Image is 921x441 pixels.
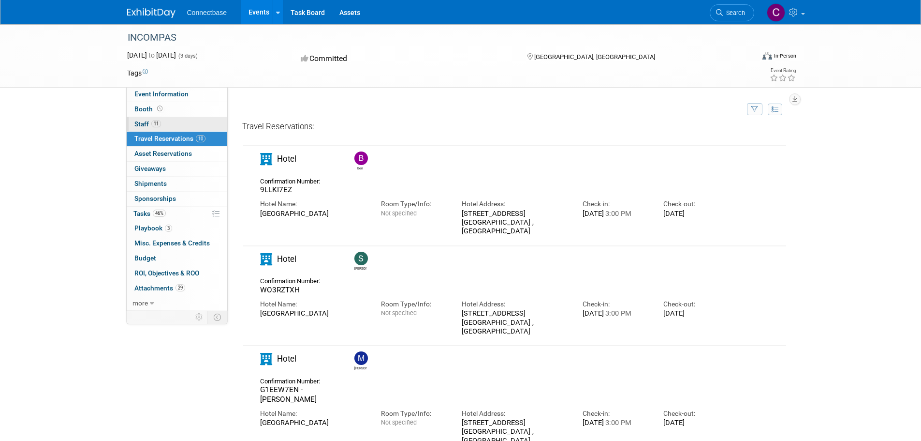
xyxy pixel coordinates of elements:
a: Giveaways [127,162,227,176]
i: Filter by Traveler [751,106,758,113]
span: Search [723,9,745,16]
div: [STREET_ADDRESS] [GEOGRAPHIC_DATA] , [GEOGRAPHIC_DATA] [462,309,568,335]
span: Event Information [134,90,189,98]
span: Staff [134,120,161,128]
div: Hotel Address: [462,300,568,309]
div: Ben Edmond [352,152,369,171]
div: Check-out: [663,199,730,209]
img: ExhibitDay [127,8,175,18]
div: Hotel Name: [260,409,366,418]
div: Room Type/Info: [381,409,447,418]
span: Hotel [277,254,296,264]
span: (3 days) [177,53,198,59]
div: Event Rating [770,68,796,73]
span: Giveaways [134,165,166,172]
div: Confirmation Number: [260,375,327,385]
a: Booth [127,102,227,117]
span: Travel Reservations [134,135,205,142]
span: Not specified [381,419,417,426]
span: Booth not reserved yet [155,105,164,112]
img: Maria Sterck [354,351,368,365]
div: Maria Sterck [352,351,369,371]
span: 3 [165,225,172,232]
div: Maria Sterck [354,365,366,371]
div: [DATE] [663,209,730,218]
div: In-Person [774,52,796,60]
span: Hotel [277,354,296,364]
span: Tasks [133,210,166,217]
a: Budget [127,251,227,266]
img: Shivani York [354,252,368,265]
div: [GEOGRAPHIC_DATA] [260,418,366,427]
span: Booth [134,105,164,113]
div: Shivani York [352,252,369,271]
i: Hotel [260,253,272,265]
div: Confirmation Number: [260,274,327,285]
a: Attachments29 [127,281,227,296]
td: Tags [127,68,148,78]
div: Ben Edmond [354,165,366,171]
a: Shipments [127,177,227,191]
div: Hotel Address: [462,409,568,418]
span: Shipments [134,180,167,187]
span: Not specified [381,210,417,217]
a: Staff11 [127,117,227,132]
span: 3:00 PM [604,209,631,218]
span: Sponsorships [134,195,176,202]
td: Toggle Event Tabs [207,311,227,323]
div: [STREET_ADDRESS] [GEOGRAPHIC_DATA] , [GEOGRAPHIC_DATA] [462,209,568,236]
div: Room Type/Info: [381,300,447,309]
span: Connectbase [187,9,227,16]
div: Hotel Address: [462,199,568,209]
span: WO3RZTXH [260,286,300,294]
div: INCOMPAS [124,29,740,46]
span: 46% [153,210,166,217]
span: [DATE] [DATE] [127,51,176,59]
a: Playbook3 [127,221,227,236]
span: Not specified [381,309,417,317]
img: Carmine Caporelli [767,3,785,22]
div: Check-in: [583,199,649,209]
i: Hotel [260,153,272,165]
div: Check-out: [663,409,730,418]
span: 29 [175,284,185,291]
span: [GEOGRAPHIC_DATA], [GEOGRAPHIC_DATA] [534,53,655,61]
img: Ben Edmond [354,152,368,165]
div: [DATE] [663,418,730,427]
div: [GEOGRAPHIC_DATA] [260,309,366,318]
a: more [127,296,227,311]
div: [DATE] [583,309,649,318]
div: Committed [298,50,512,67]
img: Format-Inperson.png [762,52,772,60]
td: Personalize Event Tab Strip [191,311,208,323]
a: Search [710,4,754,21]
span: ROI, Objectives & ROO [134,269,199,277]
span: Hotel [277,154,296,164]
a: Travel Reservations10 [127,132,227,146]
div: Shivani York [354,265,366,271]
div: Check-in: [583,300,649,309]
a: Sponsorships [127,192,227,206]
span: 3:00 PM [604,309,631,318]
i: Hotel [260,353,272,365]
a: Event Information [127,87,227,102]
span: G1EEW7EN - [PERSON_NAME] [260,385,317,403]
span: 11 [151,120,161,127]
div: [DATE] [663,309,730,318]
div: Travel Reservations: [242,121,787,136]
a: Asset Reservations [127,147,227,161]
div: Confirmation Number: [260,175,327,185]
span: to [147,51,156,59]
div: Hotel Name: [260,199,366,209]
span: Attachments [134,284,185,292]
span: Misc. Expenses & Credits [134,239,210,247]
div: [DATE] [583,418,649,427]
span: Asset Reservations [134,150,192,157]
div: Room Type/Info: [381,199,447,209]
div: Event Format [697,50,797,65]
a: ROI, Objectives & ROO [127,266,227,281]
span: 10 [196,135,205,142]
span: Budget [134,254,156,262]
div: [GEOGRAPHIC_DATA] [260,209,366,218]
div: Hotel Name: [260,300,366,309]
